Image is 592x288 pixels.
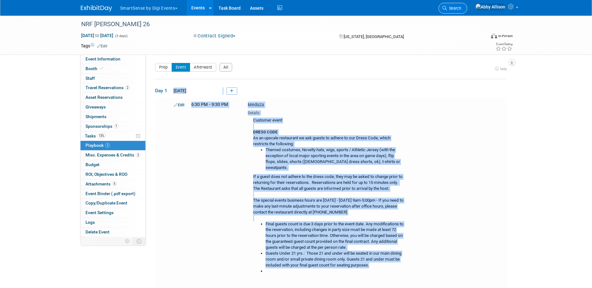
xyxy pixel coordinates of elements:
span: Asset Reservations [86,95,123,100]
button: Afterward [190,63,216,72]
span: 3 [105,143,110,148]
div: Details: [248,108,408,116]
i: Booth reservation complete [100,67,103,70]
span: [DATE] [172,88,186,93]
div: Customer event As an upscale restaurant we ask guests to adhere to our Dress Code, which restrict... [248,116,408,286]
a: Tasks13% [81,132,145,141]
button: Event [172,63,190,72]
li: Themed costumes, Novelty hats, wigs, sports / Athletic Jersey (with the exception of local major ... [266,147,405,171]
a: Edit [174,103,184,107]
span: Copy/Duplicate Event [86,200,127,205]
a: Asset Reservations [81,93,145,102]
a: ROI, Objectives & ROO [81,170,145,179]
a: Copy/Duplicate Event [81,199,145,208]
a: Budget [81,160,145,170]
a: Misc. Expenses & Credits2 [81,151,145,160]
button: All [219,63,232,72]
span: Misc. Expenses & Credits [86,152,140,157]
img: Abby Allison [475,3,506,10]
a: Attachments5 [81,180,145,189]
img: ExhibitDay [81,5,112,12]
span: to [94,33,100,38]
div: Event Rating [496,43,512,46]
a: Travel Reservations2 [81,83,145,93]
span: (3 days) [115,34,128,38]
span: Delete Event [86,229,110,234]
span: Meduza [248,102,264,108]
button: Contract Signed [191,33,238,39]
a: Sponsorships1 [81,122,145,131]
span: Giveaways [86,104,106,109]
a: Booth [81,64,145,74]
span: Event Information [86,56,120,61]
span: Tasks [85,133,106,138]
b: DRESS CODE [253,130,278,134]
a: Event Information [81,55,145,64]
span: ROI, Objectives & ROO [86,172,127,177]
span: Logs [86,220,95,225]
span: 13% [97,133,106,138]
span: help [500,67,507,71]
span: 1 [114,124,119,128]
span: 6:30 PM - 9:30 PM [191,102,228,107]
span: Sponsorships [86,124,119,129]
span: [US_STATE], [GEOGRAPHIC_DATA] [344,34,404,39]
span: Search [447,6,461,11]
div: NRF [PERSON_NAME] 26 [79,19,476,30]
td: Personalize Event Tab Strip [122,237,133,245]
button: Prep [155,63,172,72]
span: Budget [86,162,100,167]
span: Day 1 [155,87,171,94]
img: Format-Inperson.png [491,33,497,38]
div: Event Format [449,32,513,42]
td: Toggle Event Tabs [133,237,145,245]
a: Search [438,3,467,14]
a: Delete Event [81,228,145,237]
td: Tags [81,43,107,49]
span: Travel Reservations [86,85,130,90]
a: Event Binder (.pdf export) [81,189,145,199]
span: Playbook [86,143,110,148]
span: Staff [86,76,95,81]
a: Event Settings [81,208,145,218]
span: 2 [125,85,130,90]
a: Playbook3 [81,141,145,150]
span: 2 [136,153,140,157]
span: 5 [112,181,117,186]
span: Event Settings [86,210,114,215]
span: Event Binder (.pdf export) [86,191,135,196]
a: Logs [81,218,145,227]
div: In-Person [498,34,513,38]
span: Booth [86,66,105,71]
span: Shipments [86,114,106,119]
span: [DATE] [DATE] [81,33,114,38]
a: Shipments [81,112,145,122]
a: Staff [81,74,145,83]
li: Guests Under 21 yrs.: Those 21 and under will be seated in our main dining room and/or small priv... [266,251,405,268]
li: Final guests count is due 3 days prior to the event date. Any modifications to the reservation, i... [266,221,405,251]
span: Attachments [86,181,117,186]
a: Edit [97,44,107,48]
a: Giveaways [81,103,145,112]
